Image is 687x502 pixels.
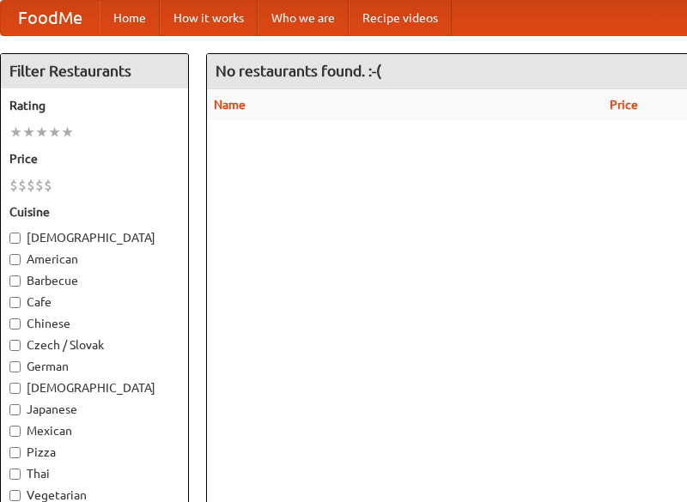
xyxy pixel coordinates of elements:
label: Czech / Slovak [9,336,179,354]
li: ★ [9,123,22,142]
h5: Cuisine [9,203,179,221]
input: Mexican [9,426,21,437]
label: Thai [9,465,179,482]
a: FoodMe [1,1,100,35]
input: Pizza [9,447,21,458]
a: Name [214,98,246,112]
label: [DEMOGRAPHIC_DATA] [9,379,179,396]
li: $ [27,176,35,195]
h5: Rating [9,97,179,114]
input: American [9,254,21,265]
input: Thai [9,469,21,480]
input: Japanese [9,404,21,415]
input: [DEMOGRAPHIC_DATA] [9,383,21,394]
h4: Filter Restaurants [1,54,188,88]
a: How it works [160,1,258,35]
input: Barbecue [9,275,21,287]
li: $ [9,176,18,195]
li: ★ [35,123,48,142]
li: ★ [22,123,35,142]
input: Cafe [9,297,21,308]
input: Vegetarian [9,490,21,501]
input: Chinese [9,318,21,330]
ng-pluralize: No restaurants found. :-( [216,63,381,79]
label: German [9,358,179,375]
a: Who we are [258,1,349,35]
label: Barbecue [9,272,179,289]
li: $ [35,176,44,195]
h5: Price [9,150,179,167]
a: Recipe videos [349,1,452,35]
input: Czech / Slovak [9,340,21,351]
li: ★ [48,123,61,142]
a: Home [100,1,160,35]
a: Price [610,98,638,112]
label: [DEMOGRAPHIC_DATA] [9,229,179,246]
input: German [9,361,21,372]
label: Japanese [9,401,179,418]
li: $ [44,176,52,195]
label: Cafe [9,293,179,311]
input: [DEMOGRAPHIC_DATA] [9,233,21,244]
label: Pizza [9,444,179,461]
li: ★ [61,123,74,142]
label: American [9,251,179,268]
li: $ [18,176,27,195]
label: Chinese [9,315,179,332]
label: Mexican [9,422,179,439]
